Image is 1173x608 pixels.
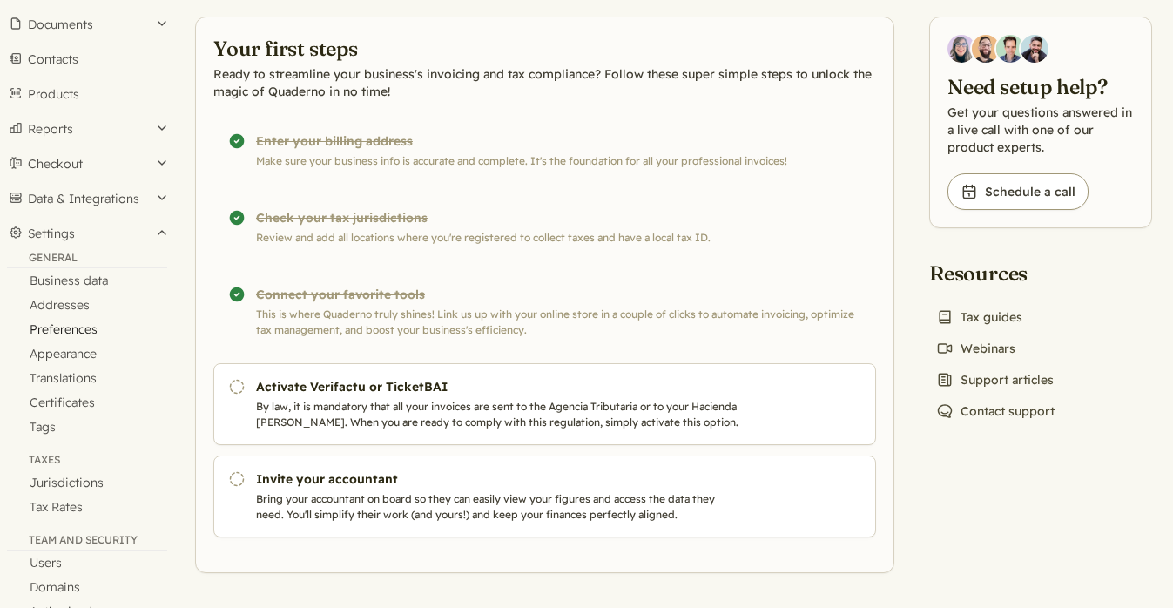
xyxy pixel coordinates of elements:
img: Diana Carrasco, Account Executive at Quaderno [947,35,975,63]
img: Jairo Fumero, Account Executive at Quaderno [972,35,1000,63]
p: Get your questions answered in a live call with one of our product experts. [947,104,1134,156]
a: Tax guides [929,305,1029,329]
a: Activate Verifactu or TicketBAI By law, it is mandatory that all your invoices are sent to the Ag... [213,363,876,445]
a: Schedule a call [947,173,1089,210]
h3: Activate Verifactu or TicketBAI [256,378,745,395]
p: Ready to streamline your business's invoicing and tax compliance? Follow these super simple steps... [213,65,876,100]
div: Team and security [7,533,167,551]
h3: Invite your accountant [256,470,745,488]
h2: Resources [929,260,1062,287]
a: Contact support [929,399,1062,423]
a: Support articles [929,368,1061,392]
div: Taxes [7,453,167,470]
img: Javier Rubio, DevRel at Quaderno [1021,35,1048,63]
div: General [7,251,167,268]
img: Ivo Oltmans, Business Developer at Quaderno [996,35,1024,63]
a: Webinars [929,336,1022,361]
h2: Need setup help? [947,73,1134,100]
p: Bring your accountant on board so they can easily view your figures and access the data they need... [256,491,745,523]
a: Invite your accountant Bring your accountant on board so they can easily view your figures and ac... [213,456,876,537]
h2: Your first steps [213,35,876,62]
p: By law, it is mandatory that all your invoices are sent to the Agencia Tributaria or to your Haci... [256,399,745,430]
